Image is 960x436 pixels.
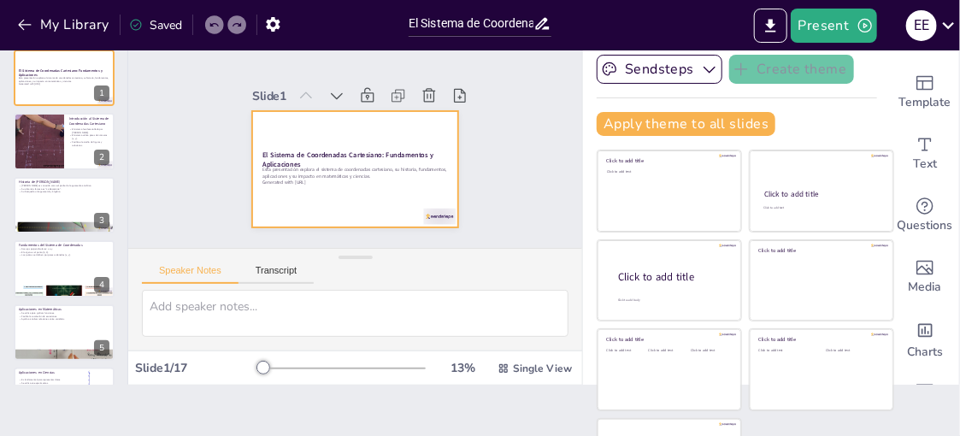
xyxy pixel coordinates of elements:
div: Click to add text [607,170,729,174]
span: Single View [513,362,572,375]
span: Text [913,155,937,174]
div: Click to add title [618,269,727,284]
div: Click to add title [607,336,729,343]
div: 2 [94,150,109,165]
p: Su obra más famosa es "La Géométrie". [19,187,109,191]
div: Click to add title [759,336,881,343]
p: Esta presentación explora el sistema de coordenadas cartesiano, su historia, fundamentos, aplicac... [257,146,442,197]
p: Introducción al Sistema de Coordenadas Cartesiano [69,116,109,126]
p: Se utiliza para graficar funciones. [19,311,109,315]
div: 4 [14,240,115,297]
p: Se utiliza en experimentos. [19,381,64,385]
div: Click to add text [759,349,813,353]
div: 13 % [443,360,484,376]
div: 1 [94,85,109,101]
div: 2 [14,113,115,169]
p: El origen es el punto (0, 0). [19,251,109,255]
div: E E [906,10,937,41]
div: Add images, graphics, shapes or video [891,246,959,308]
p: Generated with [URL] [19,83,109,86]
span: Charts [907,343,943,362]
div: Get real-time input from your audience [891,185,959,246]
button: Speaker Notes [142,265,239,284]
div: Slide 1 / 17 [135,360,262,376]
p: Historia de [PERSON_NAME] [19,180,109,185]
div: 5 [14,304,115,361]
p: Aplicaciones en Ciencias [19,370,64,375]
div: Slide 1 [262,68,300,91]
p: [PERSON_NAME] es conocido como el padre de la geometría analítica. [19,184,109,187]
strong: El Sistema de Coordenadas Cartesiano: Fundamentos y Aplicaciones [259,131,430,175]
p: Esta presentación explora el sistema de coordenadas cartesiano, su historia, fundamentos, aplicac... [19,77,109,83]
p: Facilita la resolución de ecuaciones. [19,315,109,318]
div: Click to add body [618,298,726,302]
input: Insert title [409,11,533,36]
p: Dos ejes perpendiculares: x e y. [19,248,109,251]
div: Click to add title [607,157,729,164]
div: Add ready made slides [891,62,959,123]
p: Aplicaciones en Matemáticas [19,307,109,312]
p: Generated with [URL] [256,159,439,204]
button: Sendsteps [597,55,722,84]
div: 4 [94,277,109,292]
div: Click to add title [759,247,881,254]
div: Click to add text [691,349,729,353]
button: Transcript [239,265,315,284]
p: Su búsqueda unía geometría y álgebra. [19,191,109,194]
div: Click to add title [764,189,878,199]
div: 5 [94,340,109,356]
div: 3 [94,213,109,228]
div: 3 [14,177,115,233]
div: Click to add text [607,349,645,353]
span: Template [899,93,951,112]
div: Add text boxes [891,123,959,185]
p: Es fundamental para representar datos. [19,379,64,382]
div: Click to add text [649,349,687,353]
button: E E [906,9,937,43]
button: My Library [13,11,116,38]
p: El sistema utiliza pares de números (x, y). [69,133,109,139]
p: Facilita el modelado de fenómenos físicos. [19,385,64,388]
button: Present [791,9,876,43]
div: Add a table [891,369,959,431]
button: Export to PowerPoint [754,9,787,43]
div: Click to add text [763,206,877,210]
div: Add charts and graphs [891,308,959,369]
p: Ayuda a analizar relaciones entre variables. [19,318,109,321]
p: Facilita el estudio de figuras y relaciones. [69,140,109,146]
div: 1 [14,50,115,106]
div: Saved [129,17,182,33]
button: Apply theme to all slides [597,112,775,136]
span: Media [909,278,942,297]
div: Click to add text [826,349,880,353]
p: Fundamentos del Sistema de Coordenadas [19,243,109,248]
p: Los puntos se definen por pares ordenados (x, y). [19,254,109,257]
strong: El Sistema de Coordenadas Cartesiano: Fundamentos y Aplicaciones [19,68,103,78]
button: Create theme [729,55,854,84]
span: Questions [898,216,953,235]
p: El sistema fue desarrollado por [PERSON_NAME]. [69,127,109,133]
